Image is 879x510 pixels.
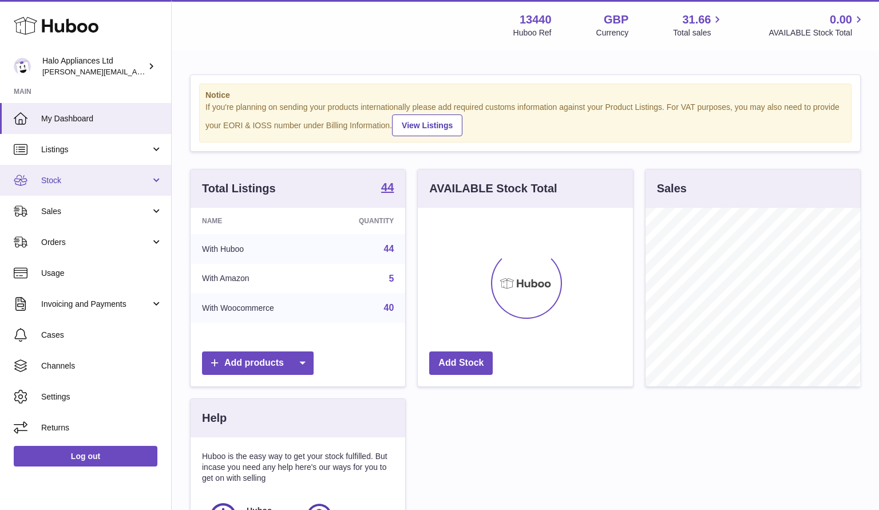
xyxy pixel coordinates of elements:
[673,27,724,38] span: Total sales
[381,181,394,195] a: 44
[191,208,324,234] th: Name
[682,12,711,27] span: 31.66
[392,114,462,136] a: View Listings
[41,330,163,341] span: Cases
[830,12,852,27] span: 0.00
[384,303,394,313] a: 40
[191,264,324,294] td: With Amazon
[520,12,552,27] strong: 13440
[513,27,552,38] div: Huboo Ref
[381,181,394,193] strong: 44
[205,102,845,136] div: If you're planning on sending your products internationally please add required customs informati...
[41,422,163,433] span: Returns
[604,12,628,27] strong: GBP
[42,67,229,76] span: [PERSON_NAME][EMAIL_ADDRESS][DOMAIN_NAME]
[41,299,151,310] span: Invoicing and Payments
[41,268,163,279] span: Usage
[429,351,493,375] a: Add Stock
[41,144,151,155] span: Listings
[324,208,405,234] th: Quantity
[205,90,845,101] strong: Notice
[202,410,227,426] h3: Help
[769,12,865,38] a: 0.00 AVAILABLE Stock Total
[41,392,163,402] span: Settings
[657,181,687,196] h3: Sales
[389,274,394,283] a: 5
[202,451,394,484] p: Huboo is the easy way to get your stock fulfilled. But incase you need any help here's our ways f...
[42,56,145,77] div: Halo Appliances Ltd
[14,58,31,75] img: paul@haloappliances.com
[202,351,314,375] a: Add products
[41,361,163,371] span: Channels
[429,181,557,196] h3: AVAILABLE Stock Total
[41,113,163,124] span: My Dashboard
[14,446,157,466] a: Log out
[41,175,151,186] span: Stock
[191,293,324,323] td: With Woocommerce
[191,234,324,264] td: With Huboo
[41,237,151,248] span: Orders
[41,206,151,217] span: Sales
[202,181,276,196] h3: Total Listings
[596,27,629,38] div: Currency
[384,244,394,254] a: 44
[769,27,865,38] span: AVAILABLE Stock Total
[673,12,724,38] a: 31.66 Total sales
